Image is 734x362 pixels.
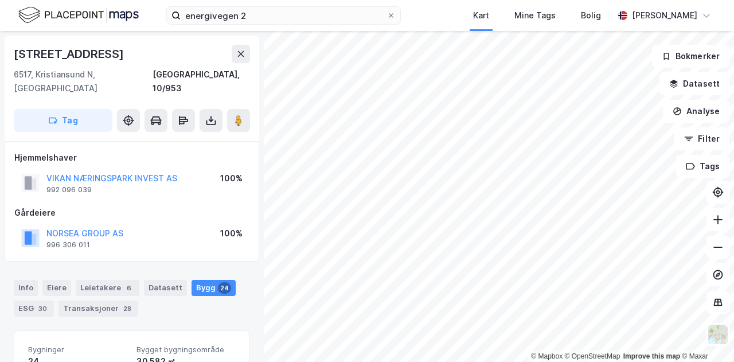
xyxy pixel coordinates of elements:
[46,240,90,250] div: 996 306 011
[652,45,729,68] button: Bokmerker
[14,301,54,317] div: ESG
[14,45,126,63] div: [STREET_ADDRESS]
[663,100,729,123] button: Analyse
[581,9,601,22] div: Bolig
[473,9,489,22] div: Kart
[14,68,153,95] div: 6517, Kristiansund N, [GEOGRAPHIC_DATA]
[58,301,138,317] div: Transaksjoner
[121,303,134,314] div: 28
[531,352,563,360] a: Mapbox
[76,280,139,296] div: Leietakere
[28,345,127,355] span: Bygninger
[220,172,243,185] div: 100%
[674,127,729,150] button: Filter
[676,155,729,178] button: Tags
[123,282,135,294] div: 6
[514,9,556,22] div: Mine Tags
[136,345,236,355] span: Bygget bygningsområde
[14,151,249,165] div: Hjemmelshaver
[632,9,697,22] div: [PERSON_NAME]
[677,307,734,362] iframe: Chat Widget
[565,352,620,360] a: OpenStreetMap
[14,280,38,296] div: Info
[181,7,386,24] input: Søk på adresse, matrikkel, gårdeiere, leietakere eller personer
[144,280,187,296] div: Datasett
[14,206,249,220] div: Gårdeiere
[623,352,680,360] a: Improve this map
[42,280,71,296] div: Eiere
[659,72,729,95] button: Datasett
[18,5,139,25] img: logo.f888ab2527a4732fd821a326f86c7f29.svg
[46,185,92,194] div: 992 096 039
[192,280,236,296] div: Bygg
[218,282,231,294] div: 24
[14,109,112,132] button: Tag
[153,68,250,95] div: [GEOGRAPHIC_DATA], 10/953
[220,227,243,240] div: 100%
[36,303,49,314] div: 30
